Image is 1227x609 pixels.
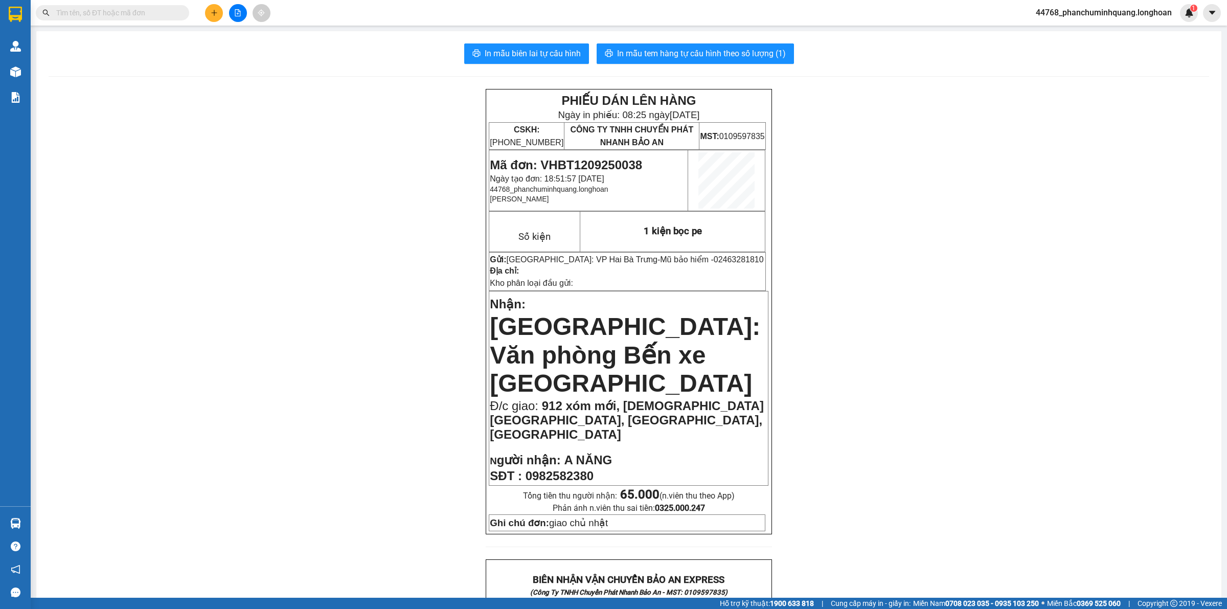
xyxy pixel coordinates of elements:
span: Đ/c giao: [490,399,541,413]
strong: 65.000 [620,487,660,502]
span: search [42,9,50,16]
button: printerIn mẫu tem hàng tự cấu hình theo số lượng (1) [597,43,794,64]
strong: N [490,456,560,466]
strong: SĐT : [490,469,522,483]
span: file-add [234,9,241,16]
strong: 1900 633 818 [770,599,814,607]
sup: 1 [1190,5,1197,12]
span: 44768_phanchuminhquang.longhoan [490,185,608,193]
strong: Gửi: [490,255,506,264]
span: [PERSON_NAME] [490,195,549,203]
span: message [11,588,20,597]
span: In mẫu tem hàng tự cấu hình theo số lượng (1) [617,47,786,60]
strong: CSKH: [514,125,540,134]
span: aim [258,9,265,16]
img: icon-new-feature [1185,8,1194,17]
span: Phản ánh n.viên thu sai tiền: [553,503,705,513]
span: Nhận: [490,297,526,311]
img: solution-icon [10,92,21,103]
span: 0982582380 [526,469,594,483]
span: ⚪️ [1041,601,1044,605]
span: (n.viên thu theo App) [620,491,735,501]
strong: (Công Ty TNHH Chuyển Phát Nhanh Bảo An - MST: 0109597835) [530,589,728,596]
span: Ngày tạo đơn: 18:51:57 [DATE] [490,174,604,183]
strong: 0708 023 035 - 0935 103 250 [945,599,1039,607]
span: Ngày in phiếu: 08:25 ngày [558,109,699,120]
strong: 0369 525 060 [1077,599,1121,607]
span: | [822,598,823,609]
span: [DATE] [670,109,700,120]
button: caret-down [1203,4,1221,22]
span: 44768_phanchuminhquang.longhoan [1028,6,1180,19]
input: Tìm tên, số ĐT hoặc mã đơn [56,7,177,18]
span: CÔNG TY TNHH CHUYỂN PHÁT NHANH BẢO AN [570,125,693,147]
img: logo-vxr [9,7,22,22]
span: notification [11,565,20,574]
button: file-add [229,4,247,22]
span: caret-down [1208,8,1217,17]
button: aim [253,4,270,22]
span: Tổng tiền thu người nhận: [523,491,735,501]
strong: Địa chỉ: [490,266,519,275]
button: plus [205,4,223,22]
span: 1 [1192,5,1195,12]
span: In mẫu biên lai tự cấu hình [485,47,581,60]
span: question-circle [11,542,20,551]
strong: Ghi chú đơn: [490,517,549,528]
span: [GEOGRAPHIC_DATA]: Văn phòng Bến xe [GEOGRAPHIC_DATA] [490,313,760,397]
span: copyright [1170,600,1177,607]
span: Kho phân loại đầu gửi: [490,279,573,287]
span: gười nhận: [497,453,561,467]
span: A NĂNG [564,453,612,467]
button: printerIn mẫu biên lai tự cấu hình [464,43,589,64]
span: Số kiện [518,231,551,242]
strong: MST: [700,132,719,141]
span: Miền Bắc [1047,598,1121,609]
span: plus [211,9,218,16]
span: Miền Nam [913,598,1039,609]
span: - [657,255,764,264]
span: | [1128,598,1130,609]
span: 1 kiện bọc pe [644,225,702,237]
span: 02463281810 [714,255,764,264]
span: Mũ bảo hiểm - [660,255,763,264]
span: 912 xóm mới, [DEMOGRAPHIC_DATA][GEOGRAPHIC_DATA], [GEOGRAPHIC_DATA], [GEOGRAPHIC_DATA] [490,399,764,441]
img: warehouse-icon [10,518,21,529]
span: giao chủ nhật [490,517,608,528]
span: printer [472,49,481,59]
img: warehouse-icon [10,41,21,52]
strong: 0325.000.247 [655,503,705,513]
strong: BIÊN NHẬN VẬN CHUYỂN BẢO AN EXPRESS [533,574,724,585]
span: Cung cấp máy in - giấy in: [831,598,911,609]
span: Hỗ trợ kỹ thuật: [720,598,814,609]
img: warehouse-icon [10,66,21,77]
span: 0109597835 [700,132,764,141]
span: [PHONE_NUMBER] [490,125,563,147]
span: [GEOGRAPHIC_DATA]: VP Hai Bà Trưng [507,255,657,264]
strong: PHIẾU DÁN LÊN HÀNG [561,94,696,107]
span: Mã đơn: VHBT1209250038 [490,158,642,172]
span: printer [605,49,613,59]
